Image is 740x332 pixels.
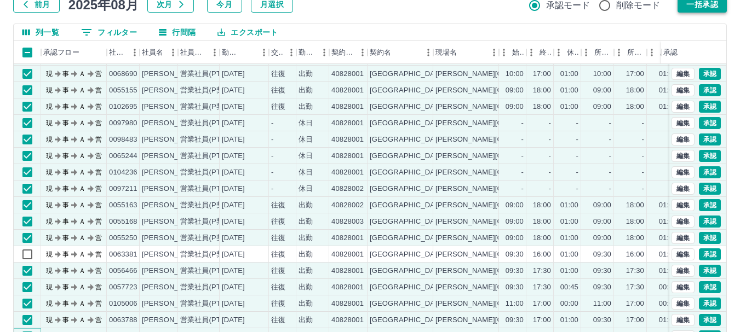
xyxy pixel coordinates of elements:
[672,265,695,277] button: 編集
[331,249,364,260] div: 40828001
[142,217,202,227] div: [PERSON_NAME]
[299,200,313,211] div: 出勤
[95,218,102,225] text: 営
[699,117,721,129] button: 承認
[549,118,551,129] div: -
[672,84,695,96] button: 編集
[663,41,678,64] div: 承認
[271,41,283,64] div: 交通費
[142,184,202,194] div: [PERSON_NAME]
[127,44,143,61] button: メニュー
[435,69,571,79] div: [PERSON_NAME][GEOGRAPHIC_DATA]
[699,232,721,244] button: 承認
[331,233,364,243] div: 40828001
[521,118,524,129] div: -
[299,118,313,129] div: 休日
[62,185,69,193] text: 事
[72,24,146,40] button: フィルター表示
[699,248,721,260] button: 承認
[142,102,202,112] div: [PERSON_NAME]
[222,118,245,129] div: [DATE]
[79,119,85,127] text: Ａ
[271,135,273,145] div: -
[109,233,137,243] div: 0055250
[576,151,578,161] div: -
[180,102,233,112] div: 営業社員(P契約)
[699,84,721,96] button: 承認
[370,217,445,227] div: [GEOGRAPHIC_DATA]
[271,217,285,227] div: 往復
[62,234,69,242] text: 事
[331,217,364,227] div: 40828003
[331,102,364,112] div: 40828001
[79,201,85,209] text: Ａ
[46,201,53,209] text: 現
[109,217,137,227] div: 0055168
[299,233,313,243] div: 出勤
[699,101,721,113] button: 承認
[506,233,524,243] div: 09:00
[79,168,85,176] text: Ａ
[79,234,85,242] text: Ａ
[95,119,102,127] text: 営
[512,41,524,64] div: 始業
[142,249,202,260] div: [PERSON_NAME]
[506,217,524,227] div: 09:00
[626,69,644,79] div: 17:00
[109,249,137,260] div: 0063381
[95,201,102,209] text: 営
[46,86,53,94] text: 現
[699,183,721,195] button: 承認
[62,136,69,143] text: 事
[283,44,300,61] button: メニュー
[95,86,102,94] text: 営
[299,69,313,79] div: 出勤
[567,41,579,64] div: 休憩
[540,41,552,64] div: 終業
[222,167,245,178] div: [DATE]
[370,69,445,79] div: [GEOGRAPHIC_DATA]
[180,167,238,178] div: 営業社員(PT契約)
[560,217,578,227] div: 01:00
[659,69,677,79] div: 01:00
[560,85,578,96] div: 01:00
[672,133,695,145] button: 編集
[672,68,695,80] button: 編集
[699,199,721,211] button: 承認
[46,234,53,242] text: 現
[142,118,202,129] div: [PERSON_NAME]
[560,102,578,112] div: 01:00
[560,200,578,211] div: 01:00
[79,136,85,143] text: Ａ
[79,70,85,78] text: Ａ
[581,41,614,64] div: 所定開始
[549,135,551,145] div: -
[109,151,137,161] div: 0065244
[609,151,611,161] div: -
[486,44,502,61] button: メニュー
[14,24,68,40] button: 列選択
[435,217,571,227] div: [PERSON_NAME][GEOGRAPHIC_DATA]
[593,217,611,227] div: 09:00
[506,69,524,79] div: 10:00
[180,184,238,194] div: 営業社員(PT契約)
[672,298,695,310] button: 編集
[435,249,571,260] div: [PERSON_NAME][GEOGRAPHIC_DATA]
[370,135,445,145] div: [GEOGRAPHIC_DATA]
[659,200,677,211] div: 01:00
[594,41,612,64] div: 所定開始
[180,233,233,243] div: 営業社員(P契約)
[699,166,721,178] button: 承認
[370,233,445,243] div: [GEOGRAPHIC_DATA]
[271,167,273,178] div: -
[62,201,69,209] text: 事
[672,183,695,195] button: 編集
[661,41,718,64] div: 承認
[331,200,364,211] div: 40828002
[331,41,354,64] div: 契約コード
[626,233,644,243] div: 18:00
[222,151,245,161] div: [DATE]
[46,152,53,160] text: 現
[240,45,256,60] button: ソート
[576,118,578,129] div: -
